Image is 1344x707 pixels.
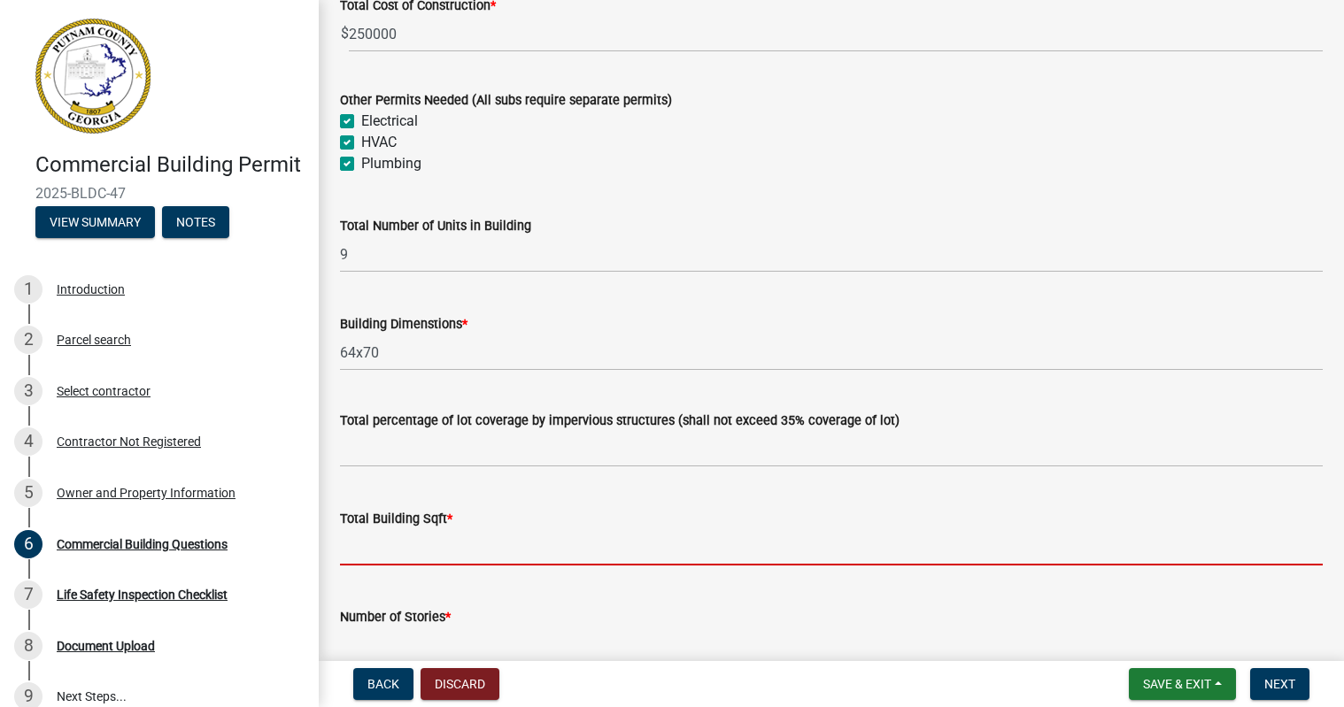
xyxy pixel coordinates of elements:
button: Back [353,668,413,700]
div: 4 [14,427,42,456]
button: Discard [421,668,499,700]
h4: Commercial Building Permit [35,152,305,178]
div: Document Upload [57,640,155,652]
div: Commercial Building Questions [57,538,228,550]
div: Life Safety Inspection Checklist [57,588,228,601]
wm-modal-confirm: Summary [35,216,155,230]
button: Next [1250,668,1309,700]
div: Introduction [57,283,125,296]
button: Notes [162,206,229,238]
button: Save & Exit [1129,668,1236,700]
label: Other Permits Needed (All subs require separate permits) [340,95,672,107]
img: Putnam County, Georgia [35,19,151,134]
label: HVAC [361,132,397,153]
div: 2 [14,326,42,354]
div: 3 [14,377,42,405]
button: View Summary [35,206,155,238]
span: Next [1264,677,1295,691]
label: Plumbing [361,153,421,174]
span: Back [367,677,399,691]
div: 7 [14,580,42,609]
div: Select contractor [57,385,151,397]
label: Total Number of Units in Building [340,220,531,233]
div: Parcel search [57,334,131,346]
div: 6 [14,530,42,558]
span: 2025-BLDC-47 [35,185,283,202]
div: Owner and Property Information [57,487,236,499]
div: 5 [14,479,42,507]
label: Building Dimenstions [340,319,467,331]
div: 8 [14,632,42,660]
span: $ [340,16,350,52]
wm-modal-confirm: Notes [162,216,229,230]
label: Total Building Sqft [340,513,452,526]
label: Number of Stories [340,611,451,624]
span: Save & Exit [1143,677,1211,691]
div: 1 [14,275,42,304]
label: Electrical [361,111,418,132]
label: Total percentage of lot coverage by impervious structures (shall not exceed 35% coverage of lot) [340,415,900,427]
div: Contractor Not Registered [57,435,201,448]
